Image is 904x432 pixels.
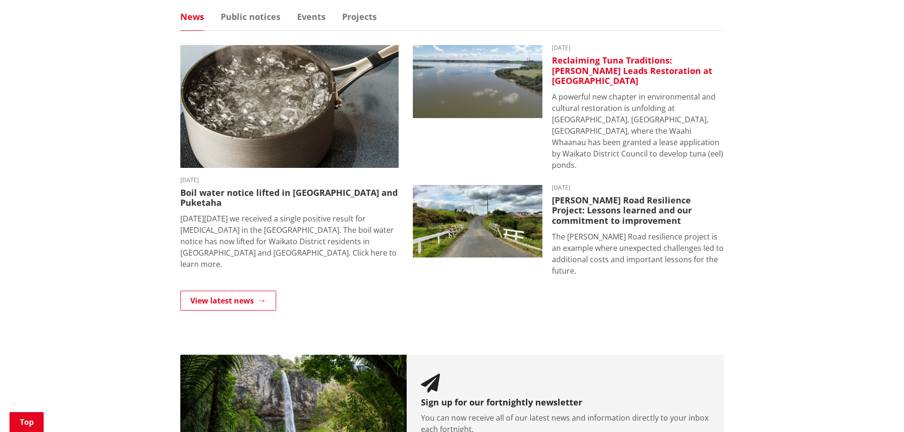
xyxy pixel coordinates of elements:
[421,397,710,408] h3: Sign up for our fortnightly newsletter
[180,188,399,208] h3: Boil water notice lifted in [GEOGRAPHIC_DATA] and Puketaha
[413,185,724,276] a: [DATE] [PERSON_NAME] Road Resilience Project: Lessons learned and our commitment to improvement T...
[180,45,399,270] a: boil water notice gordonton puketaha [DATE] Boil water notice lifted in [GEOGRAPHIC_DATA] and Puk...
[9,412,44,432] a: Top
[413,45,542,118] img: Waahi Lake
[552,195,724,226] h3: [PERSON_NAME] Road Resilience Project: Lessons learned and our commitment to improvement
[552,91,724,171] p: A powerful new chapter in environmental and cultural restoration is unfolding at [GEOGRAPHIC_DATA...
[413,185,542,258] img: PR-21222 Huia Road Relience Munro Road Bridge
[221,12,280,21] a: Public notices
[860,392,895,426] iframe: Messenger Launcher
[180,213,399,270] p: [DATE][DATE] we received a single positive result for [MEDICAL_DATA] in the [GEOGRAPHIC_DATA]. Th...
[180,45,399,168] img: boil water notice
[180,291,276,311] a: View latest news
[552,55,724,86] h3: Reclaiming Tuna Traditions: [PERSON_NAME] Leads Restoration at [GEOGRAPHIC_DATA]
[552,231,724,276] p: The [PERSON_NAME] Road resilience project is an example where unexpected challenges led to additi...
[413,45,724,171] a: [DATE] Reclaiming Tuna Traditions: [PERSON_NAME] Leads Restoration at [GEOGRAPHIC_DATA] A powerfu...
[297,12,326,21] a: Events
[552,185,724,191] time: [DATE]
[342,12,377,21] a: Projects
[180,177,399,183] time: [DATE]
[180,12,204,21] a: News
[552,45,724,51] time: [DATE]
